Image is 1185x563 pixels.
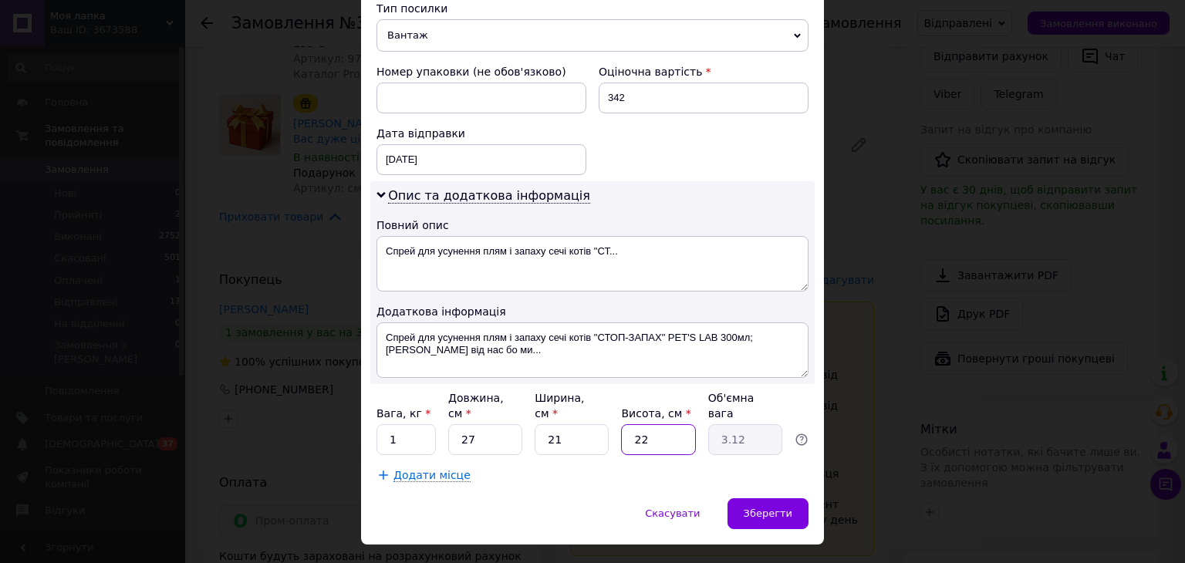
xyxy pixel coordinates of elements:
[376,126,586,141] div: Дата відправки
[535,392,584,420] label: Ширина, см
[376,407,430,420] label: Вага, кг
[621,407,690,420] label: Висота, см
[708,390,782,421] div: Об'ємна вага
[376,2,447,15] span: Тип посилки
[376,236,809,292] textarea: Спрей для усунення плям і запаху сечі котів "СТ...
[376,19,809,52] span: Вантаж
[744,507,792,519] span: Зберегти
[376,217,809,233] div: Повний опис
[448,392,504,420] label: Довжина, см
[393,469,471,482] span: Додати місце
[388,188,590,204] span: Опис та додаткова інформація
[376,304,809,319] div: Додаткова інформація
[376,64,586,79] div: Номер упаковки (не обов'язково)
[376,322,809,378] textarea: Спрей для усунення плям і запаху сечі котів "СТОП-ЗАПАХ" PET'S LAB 300мл; [PERSON_NAME] від нас б...
[599,64,809,79] div: Оціночна вартість
[645,507,700,519] span: Скасувати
